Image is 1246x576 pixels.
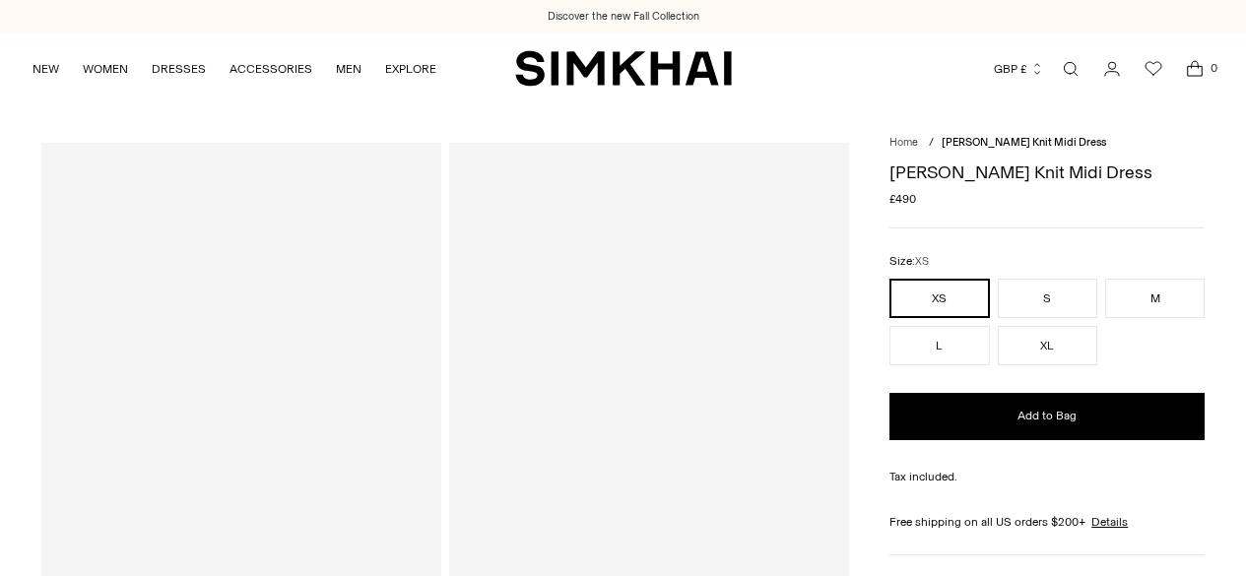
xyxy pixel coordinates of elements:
[1051,49,1090,89] a: Open search modal
[1175,49,1214,89] a: Open cart modal
[994,47,1044,91] button: GBP £
[889,279,989,318] button: XS
[1205,59,1222,77] span: 0
[929,135,934,152] div: /
[998,279,1097,318] button: S
[889,393,1205,440] button: Add to Bag
[1017,408,1077,424] span: Add to Bag
[889,135,1205,152] nav: breadcrumbs
[889,252,929,271] label: Size:
[942,136,1106,149] span: [PERSON_NAME] Knit Midi Dress
[336,47,361,91] a: MEN
[385,47,436,91] a: EXPLORE
[230,47,312,91] a: ACCESSORIES
[998,326,1097,365] button: XL
[889,190,916,208] span: £490
[889,513,1205,531] div: Free shipping on all US orders $200+
[33,47,59,91] a: NEW
[889,468,1205,485] div: Tax included.
[915,255,929,268] span: XS
[1134,49,1173,89] a: Wishlist
[1091,513,1128,531] a: Details
[548,9,699,25] a: Discover the new Fall Collection
[889,136,918,149] a: Home
[889,163,1205,181] h1: [PERSON_NAME] Knit Midi Dress
[889,326,989,365] button: L
[152,47,206,91] a: DRESSES
[515,49,732,88] a: SIMKHAI
[1105,279,1205,318] button: M
[1092,49,1132,89] a: Go to the account page
[83,47,128,91] a: WOMEN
